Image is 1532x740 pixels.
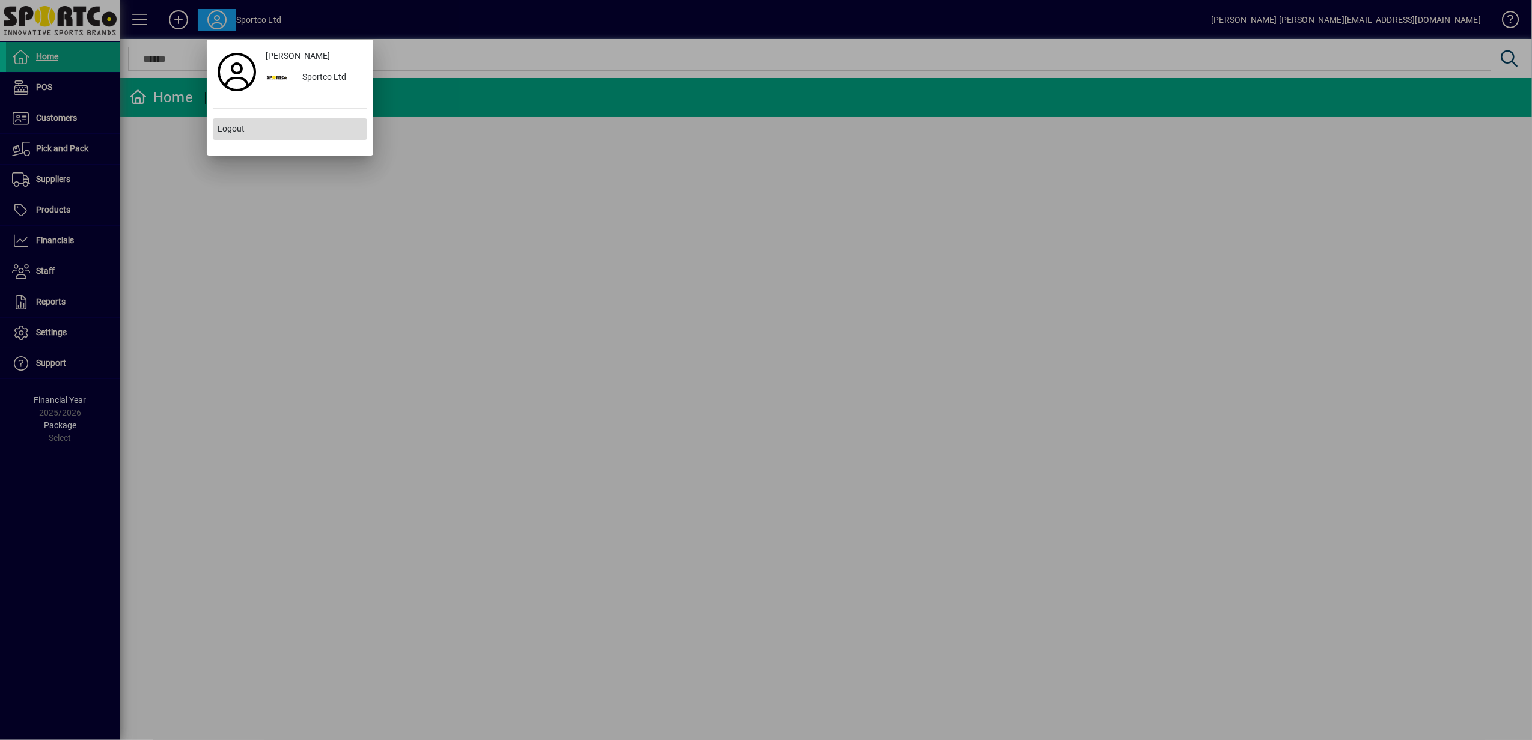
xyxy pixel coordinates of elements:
button: Logout [213,118,367,140]
span: [PERSON_NAME] [266,50,330,62]
a: Profile [213,61,261,83]
span: Logout [218,123,245,135]
div: Sportco Ltd [293,67,367,89]
button: Sportco Ltd [261,67,367,89]
a: [PERSON_NAME] [261,46,367,67]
